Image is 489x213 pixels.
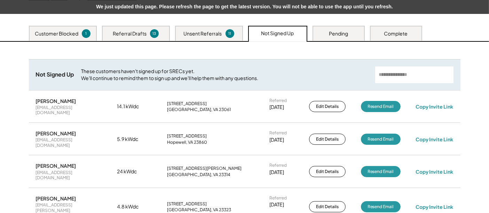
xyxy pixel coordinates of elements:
div: Customer Blocked [35,30,78,37]
div: [DATE] [269,136,284,143]
div: [STREET_ADDRESS] [167,133,207,139]
div: [STREET_ADDRESS][PERSON_NAME] [167,166,242,171]
div: [GEOGRAPHIC_DATA], VA 23314 [167,172,230,177]
div: Copy Invite Link [416,168,453,175]
button: Edit Details [309,134,346,145]
div: Referred [269,163,287,168]
div: [STREET_ADDRESS] [167,201,207,207]
div: [DATE] [269,104,284,111]
div: 4.8 kWdc [117,203,152,210]
div: Copy Invite Link [416,103,453,110]
div: Unsent Referrals [184,30,222,37]
button: Resend Email [361,201,401,212]
div: 13 [151,31,158,36]
div: [STREET_ADDRESS] [167,101,207,106]
div: [PERSON_NAME] [36,98,76,104]
div: Hopewell, VA 23860 [167,140,207,145]
div: [EMAIL_ADDRESS][DOMAIN_NAME] [36,105,102,116]
div: 1 [83,31,89,36]
div: Complete [384,30,408,37]
div: Not Signed Up [36,71,74,78]
div: [GEOGRAPHIC_DATA], VA 23323 [167,207,231,213]
div: [EMAIL_ADDRESS][DOMAIN_NAME] [36,137,102,148]
div: 14.1 kWdc [117,103,152,110]
div: [PERSON_NAME] [36,130,76,136]
div: 24 kWdc [117,168,152,175]
div: [DATE] [269,169,284,176]
button: Edit Details [309,201,346,212]
div: Referral Drafts [113,30,147,37]
div: Not Signed Up [261,30,294,37]
div: Pending [329,30,348,37]
div: [PERSON_NAME] [36,163,76,169]
div: 5.9 kWdc [117,136,152,143]
div: Referred [269,98,287,103]
button: Resend Email [361,101,401,112]
div: Copy Invite Link [416,204,453,210]
div: [GEOGRAPHIC_DATA], VA 23061 [167,107,231,112]
div: 11 [227,31,233,36]
div: [DATE] [269,201,284,208]
button: Edit Details [309,166,346,177]
button: Resend Email [361,166,401,177]
div: Copy Invite Link [416,136,453,142]
div: [PERSON_NAME] [36,195,76,202]
div: Referred [269,195,287,201]
div: These customers haven't signed up for SRECs yet. We'll continue to remind them to sign up and we'... [81,68,368,81]
button: Resend Email [361,134,401,145]
div: Referred [269,130,287,136]
button: Edit Details [309,101,346,112]
div: [EMAIL_ADDRESS][DOMAIN_NAME] [36,170,102,181]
